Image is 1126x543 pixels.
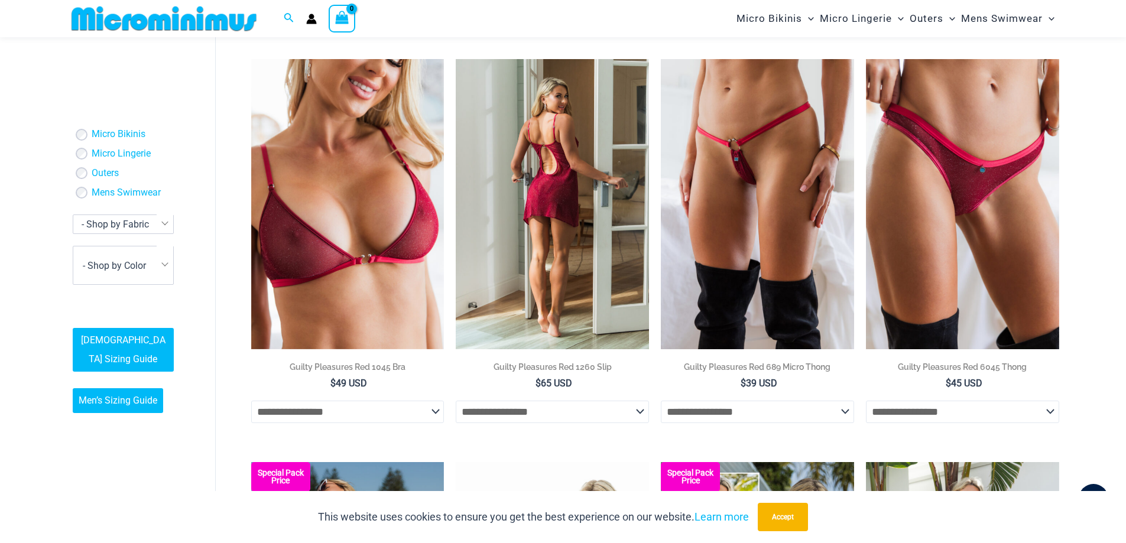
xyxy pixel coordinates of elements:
[661,59,854,349] a: Guilty Pleasures Red 689 Micro 01Guilty Pleasures Red 689 Micro 02Guilty Pleasures Red 689 Micro 02
[866,361,1059,373] h2: Guilty Pleasures Red 6045 Thong
[73,214,174,234] span: - Shop by Fabric
[802,4,814,34] span: Menu Toggle
[456,361,649,373] h2: Guilty Pleasures Red 1260 Slip
[330,378,367,389] bdi: 49 USD
[456,59,649,349] a: Guilty Pleasures Red 1260 Slip 01Guilty Pleasures Red 1260 Slip 02Guilty Pleasures Red 1260 Slip 02
[73,328,174,372] a: [DEMOGRAPHIC_DATA] Sizing Guide
[741,378,746,389] span: $
[318,508,749,526] p: This website uses cookies to ensure you get the best experience on our website.
[251,361,444,373] h2: Guilty Pleasures Red 1045 Bra
[817,4,907,34] a: Micro LingerieMenu ToggleMenu Toggle
[73,246,174,285] span: - Shop by Color
[661,361,854,373] h2: Guilty Pleasures Red 689 Micro Thong
[92,167,119,180] a: Outers
[732,2,1060,35] nav: Site Navigation
[536,378,572,389] bdi: 65 USD
[946,378,982,389] bdi: 45 USD
[73,388,163,413] a: Men’s Sizing Guide
[866,59,1059,349] a: Guilty Pleasures Red 6045 Thong 01Guilty Pleasures Red 6045 Thong 02Guilty Pleasures Red 6045 Tho...
[734,4,817,34] a: Micro BikinisMenu ToggleMenu Toggle
[251,361,444,377] a: Guilty Pleasures Red 1045 Bra
[910,4,943,34] span: Outers
[92,129,145,141] a: Micro Bikinis
[695,511,749,523] a: Learn more
[284,11,294,26] a: Search icon link
[661,361,854,377] a: Guilty Pleasures Red 689 Micro Thong
[92,148,151,160] a: Micro Lingerie
[907,4,958,34] a: OutersMenu ToggleMenu Toggle
[83,260,146,271] span: - Shop by Color
[866,59,1059,349] img: Guilty Pleasures Red 6045 Thong 01
[456,361,649,377] a: Guilty Pleasures Red 1260 Slip
[758,503,808,531] button: Accept
[736,4,802,34] span: Micro Bikinis
[741,378,777,389] bdi: 39 USD
[661,59,854,349] img: Guilty Pleasures Red 689 Micro 01
[943,4,955,34] span: Menu Toggle
[329,5,356,32] a: View Shopping Cart, empty
[961,4,1043,34] span: Mens Swimwear
[73,215,173,233] span: - Shop by Fabric
[820,4,892,34] span: Micro Lingerie
[456,59,649,349] img: Guilty Pleasures Red 1260 Slip 02
[251,469,310,485] b: Special Pack Price
[1043,4,1054,34] span: Menu Toggle
[958,4,1057,34] a: Mens SwimwearMenu ToggleMenu Toggle
[82,219,149,230] span: - Shop by Fabric
[866,361,1059,377] a: Guilty Pleasures Red 6045 Thong
[661,469,720,485] b: Special Pack Price
[251,59,444,349] img: Guilty Pleasures Red 1045 Bra 01
[536,378,541,389] span: $
[892,4,904,34] span: Menu Toggle
[67,5,261,32] img: MM SHOP LOGO FLAT
[306,14,317,24] a: Account icon link
[251,59,444,349] a: Guilty Pleasures Red 1045 Bra 01Guilty Pleasures Red 1045 Bra 02Guilty Pleasures Red 1045 Bra 02
[946,378,951,389] span: $
[92,187,161,199] a: Mens Swimwear
[73,247,173,285] span: - Shop by Color
[330,378,336,389] span: $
